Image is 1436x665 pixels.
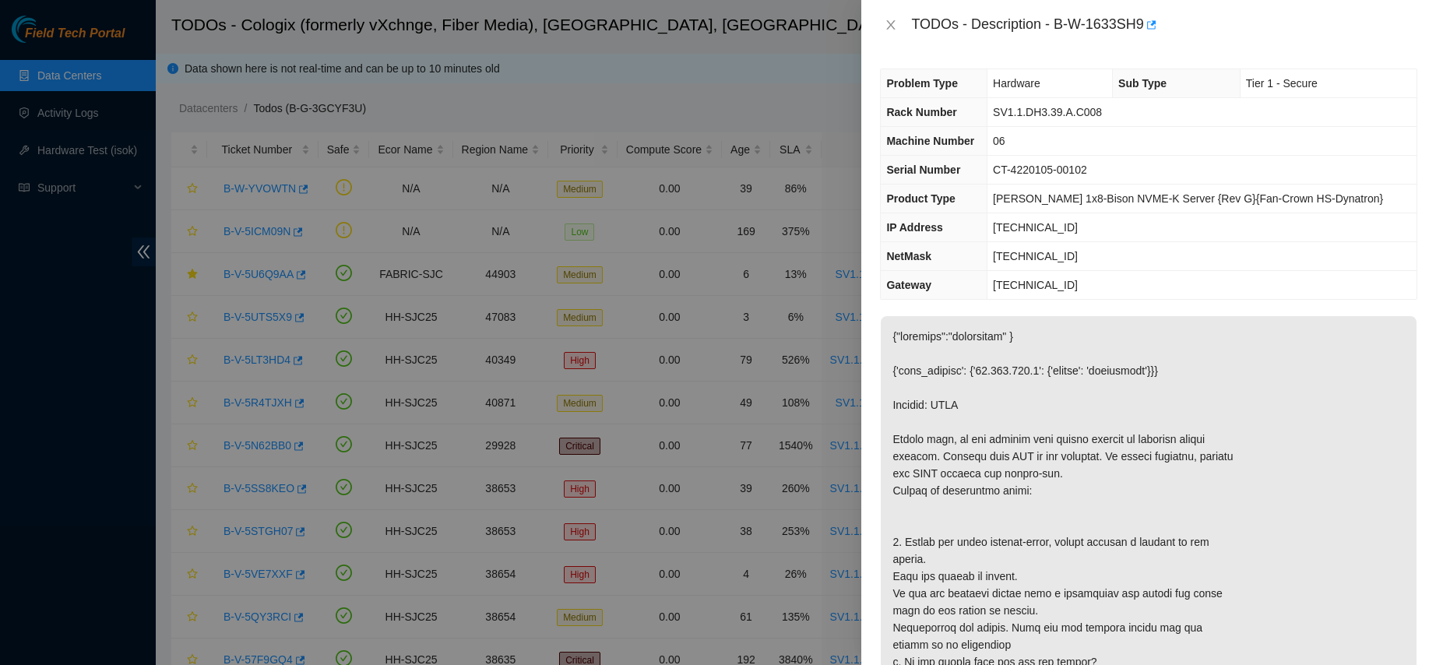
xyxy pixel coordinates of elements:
[886,164,960,176] span: Serial Number
[886,250,931,262] span: NetMask
[993,164,1087,176] span: CT-4220105-00102
[886,106,956,118] span: Rack Number
[911,12,1417,37] div: TODOs - Description - B-W-1633SH9
[886,279,931,291] span: Gateway
[885,19,897,31] span: close
[1118,77,1167,90] span: Sub Type
[993,221,1078,234] span: [TECHNICAL_ID]
[993,77,1040,90] span: Hardware
[886,192,955,205] span: Product Type
[993,135,1005,147] span: 06
[886,135,974,147] span: Machine Number
[886,221,942,234] span: IP Address
[993,250,1078,262] span: [TECHNICAL_ID]
[993,106,1102,118] span: SV1.1.DH3.39.A.C008
[993,192,1383,205] span: [PERSON_NAME] 1x8-Bison NVME-K Server {Rev G}{Fan-Crown HS-Dynatron}
[886,77,958,90] span: Problem Type
[1246,77,1318,90] span: Tier 1 - Secure
[993,279,1078,291] span: [TECHNICAL_ID]
[880,18,902,33] button: Close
